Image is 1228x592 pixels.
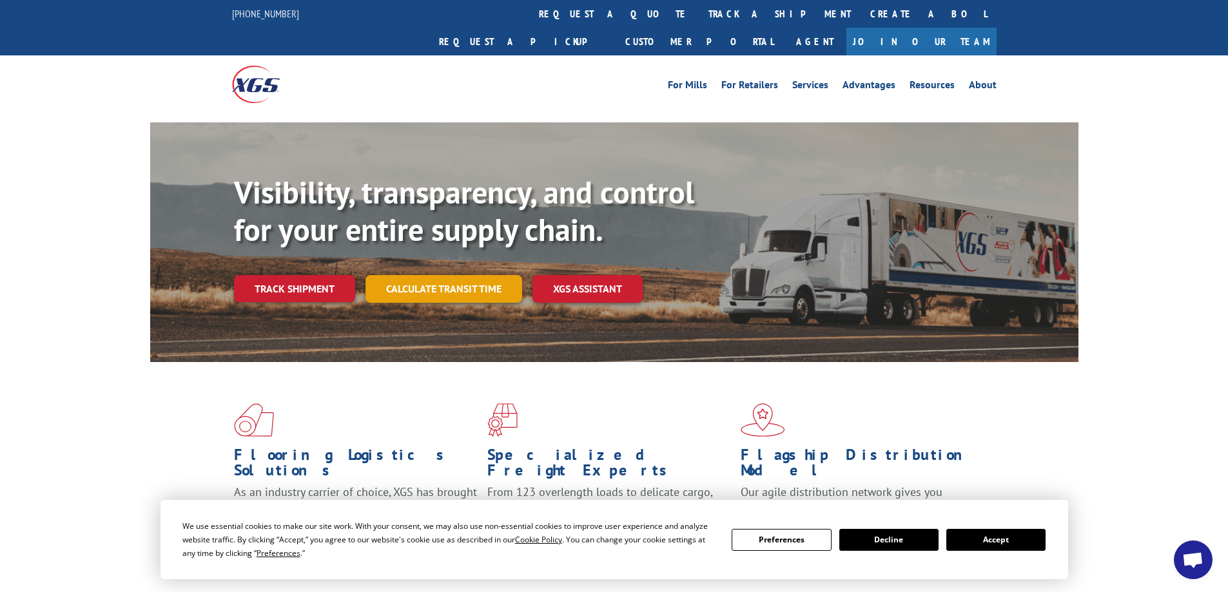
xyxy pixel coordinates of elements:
a: Request a pickup [429,28,616,55]
img: xgs-icon-flagship-distribution-model-red [741,403,785,437]
button: Accept [946,529,1046,551]
h1: Specialized Freight Experts [487,447,731,484]
a: Track shipment [234,275,355,302]
div: Cookie Consent Prompt [161,500,1068,579]
span: Cookie Policy [515,534,562,545]
h1: Flagship Distribution Model [741,447,984,484]
a: Customer Portal [616,28,783,55]
a: For Retailers [721,80,778,94]
span: Preferences [257,548,300,559]
button: Decline [839,529,939,551]
a: Join Our Team [846,28,997,55]
span: As an industry carrier of choice, XGS has brought innovation and dedication to flooring logistics... [234,484,477,530]
a: Calculate transit time [365,275,522,303]
img: xgs-icon-total-supply-chain-intelligence-red [234,403,274,437]
h1: Flooring Logistics Solutions [234,447,478,484]
a: Agent [783,28,846,55]
a: About [969,80,997,94]
a: Resources [910,80,955,94]
div: Open chat [1174,540,1213,579]
a: Services [792,80,828,94]
div: We use essential cookies to make our site work. With your consent, we may also use non-essential ... [182,519,716,560]
p: From 123 overlength loads to delicate cargo, our experienced staff knows the best way to move you... [487,484,731,542]
a: Advantages [843,80,895,94]
button: Preferences [732,529,831,551]
b: Visibility, transparency, and control for your entire supply chain. [234,172,694,249]
span: Our agile distribution network gives you nationwide inventory management on demand. [741,484,978,515]
a: XGS ASSISTANT [532,275,643,303]
a: For Mills [668,80,707,94]
a: [PHONE_NUMBER] [232,7,299,20]
img: xgs-icon-focused-on-flooring-red [487,403,518,437]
